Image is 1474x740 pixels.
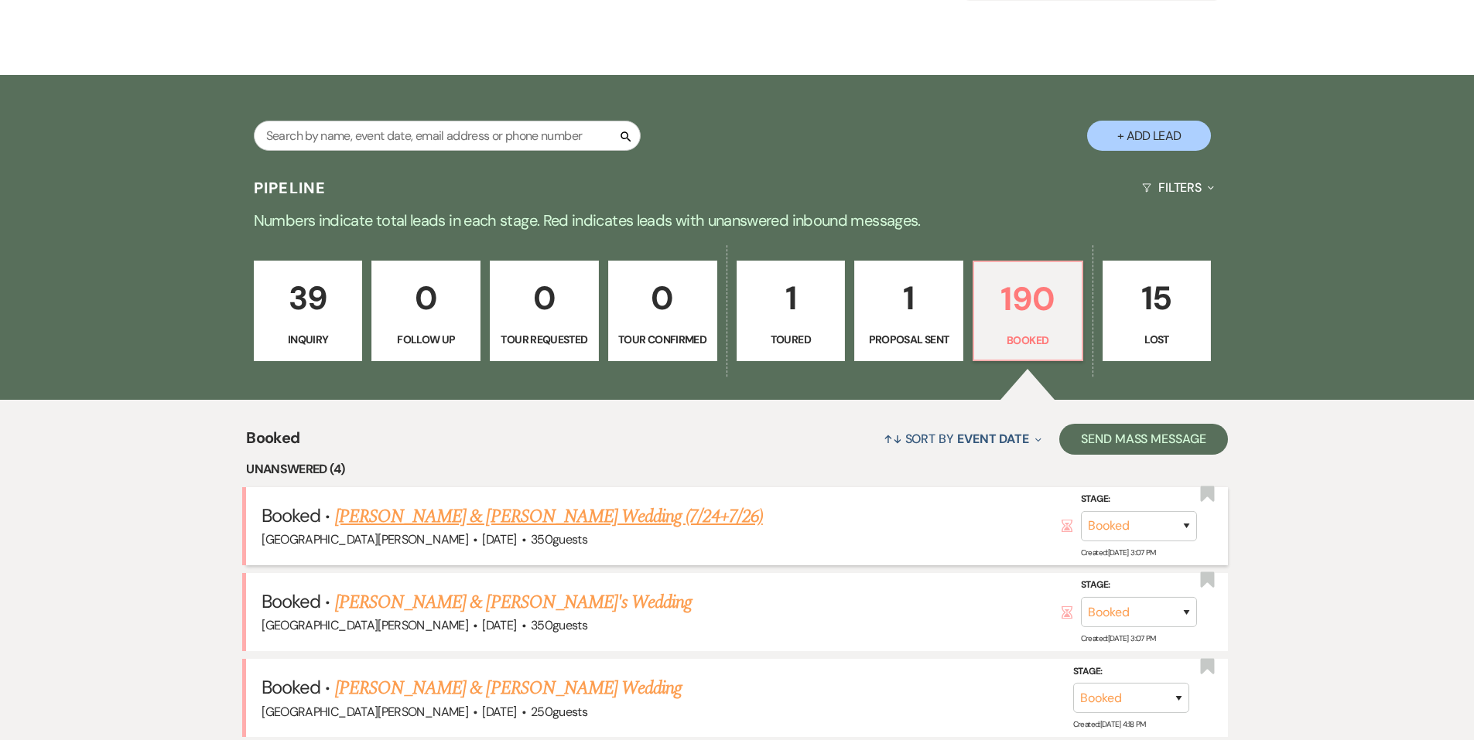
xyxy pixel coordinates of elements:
p: 39 [264,272,353,324]
li: Unanswered (4) [246,459,1228,479]
a: [PERSON_NAME] & [PERSON_NAME]'s Wedding [335,588,693,616]
p: 1 [864,272,953,324]
button: + Add Lead [1087,121,1211,151]
label: Stage: [1073,663,1189,680]
span: Created: [DATE] 4:18 PM [1073,719,1146,729]
a: 0Follow Up [371,261,481,361]
span: [GEOGRAPHIC_DATA][PERSON_NAME] [262,531,468,547]
p: 0 [381,272,470,324]
p: Follow Up [381,331,470,348]
a: 15Lost [1103,261,1212,361]
p: Toured [747,331,836,348]
span: [GEOGRAPHIC_DATA][PERSON_NAME] [262,704,468,720]
a: 0Tour Confirmed [608,261,717,361]
label: Stage: [1081,491,1197,508]
label: Stage: [1081,577,1197,594]
p: 0 [500,272,589,324]
span: Booked [262,503,320,527]
a: 1Toured [737,261,846,361]
p: Tour Requested [500,331,589,348]
p: 0 [618,272,707,324]
span: [GEOGRAPHIC_DATA][PERSON_NAME] [262,617,468,633]
p: Tour Confirmed [618,331,707,348]
span: Booked [262,675,320,699]
span: [DATE] [482,531,516,547]
button: Filters [1136,167,1220,208]
p: 190 [983,273,1072,325]
p: Inquiry [264,331,353,348]
p: Lost [1113,331,1202,348]
a: 0Tour Requested [490,261,599,361]
a: 1Proposal Sent [854,261,963,361]
span: Booked [262,589,320,613]
p: 1 [747,272,836,324]
p: Numbers indicate total leads in each stage. Red indicates leads with unanswered inbound messages. [180,208,1294,233]
span: 350 guests [531,531,587,547]
button: Send Mass Message [1059,424,1228,455]
h3: Pipeline [254,177,327,199]
p: Booked [983,332,1072,349]
span: [DATE] [482,617,516,633]
button: Sort By Event Date [877,418,1048,459]
span: Event Date [957,431,1029,447]
span: Booked [246,426,299,459]
a: 39Inquiry [254,261,363,361]
span: [DATE] [482,704,516,720]
p: Proposal Sent [864,331,953,348]
span: ↑↓ [884,431,902,447]
span: 350 guests [531,617,587,633]
a: 190Booked [973,261,1083,361]
span: 250 guests [531,704,587,720]
span: Created: [DATE] 3:07 PM [1081,633,1156,643]
input: Search by name, event date, email address or phone number [254,121,641,151]
a: [PERSON_NAME] & [PERSON_NAME] Wedding [335,674,682,702]
span: Created: [DATE] 3:07 PM [1081,547,1156,558]
p: 15 [1113,272,1202,324]
a: [PERSON_NAME] & [PERSON_NAME] Wedding (7/24+7/26) [335,503,763,530]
